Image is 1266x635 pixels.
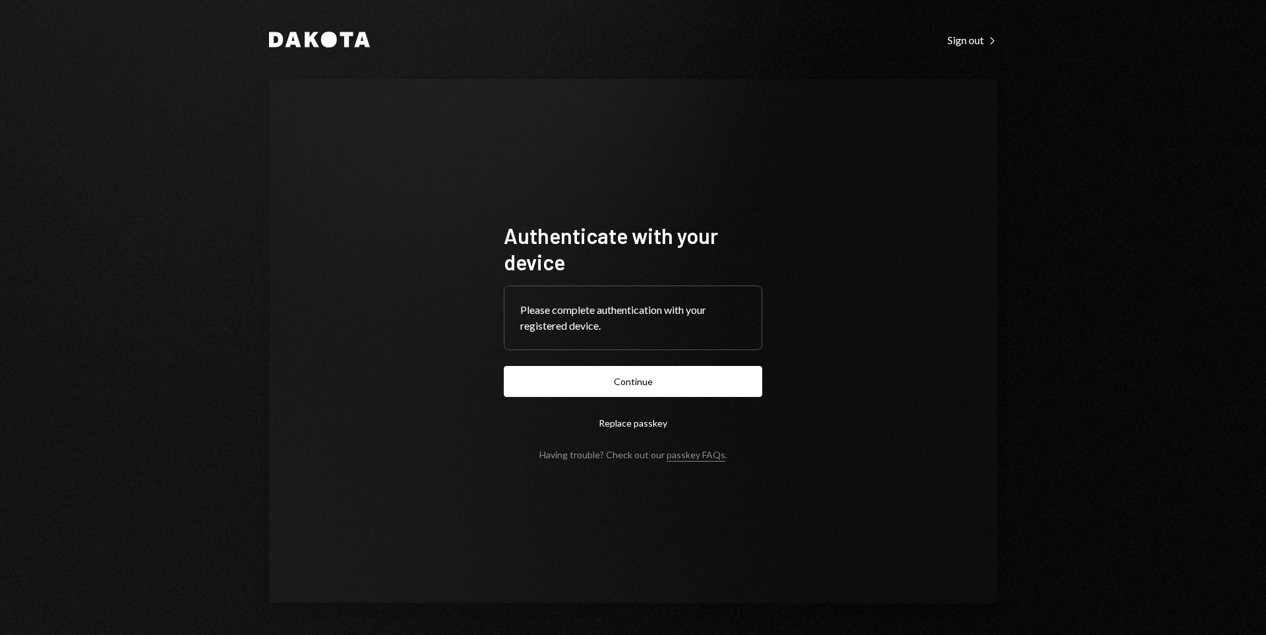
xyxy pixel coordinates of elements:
[539,449,727,460] div: Having trouble? Check out our .
[948,32,997,47] a: Sign out
[667,449,725,462] a: passkey FAQs
[504,366,762,397] button: Continue
[520,302,746,334] div: Please complete authentication with your registered device.
[504,408,762,438] button: Replace passkey
[948,34,997,47] div: Sign out
[504,222,762,275] h1: Authenticate with your device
